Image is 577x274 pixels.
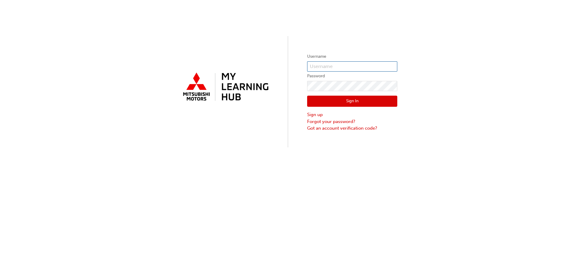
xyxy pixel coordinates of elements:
a: Forgot your password? [307,118,397,125]
input: Username [307,61,397,72]
a: Got an account verification code? [307,125,397,132]
a: Sign up [307,111,397,118]
img: mmal [180,70,270,104]
button: Sign In [307,96,397,107]
label: Username [307,53,397,60]
label: Password [307,72,397,80]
